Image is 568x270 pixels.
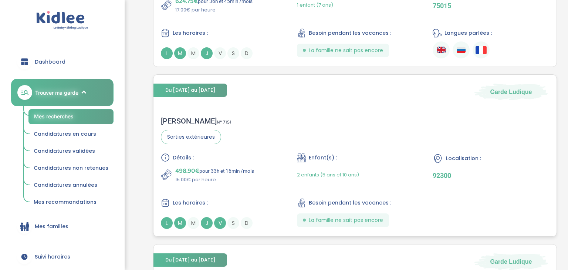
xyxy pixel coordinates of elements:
p: pour 33h et 16min /mois [175,166,254,176]
span: M [187,217,199,229]
span: Du [DATE] au [DATE] [153,253,227,266]
span: Localisation : [446,155,481,162]
span: Les horaires : [173,29,208,37]
div: [PERSON_NAME] [161,117,231,125]
a: Candidatures non retenues [28,161,114,175]
img: Anglais [437,45,446,54]
span: Besoin pendant les vacances : [309,199,391,207]
img: Français [476,46,487,54]
a: Suivi horaires [11,243,114,270]
a: Dashboard [11,48,114,75]
span: M [187,47,199,59]
a: Mes recherches [28,109,114,124]
span: Besoin pendant les vacances : [309,29,391,37]
span: D [241,47,253,59]
span: 2 enfants (5 ans et 10 ans) [297,171,359,178]
span: La famille ne sait pas encore [309,47,383,54]
span: L [161,217,173,229]
span: Candidatures non retenues [34,164,108,172]
a: Candidatures en cours [28,127,114,141]
span: S [227,47,239,59]
span: La famille ne sait pas encore [309,216,383,224]
a: Candidatures validées [28,144,114,158]
a: Mes recommandations [28,195,114,209]
span: M [174,47,186,59]
span: Les horaires : [173,199,208,207]
a: Mes familles [11,213,114,240]
span: Sorties extérieures [161,130,221,144]
span: Langues parlées : [444,29,492,37]
span: Enfant(s) : [309,154,337,162]
img: Russe [457,45,466,54]
span: N° 7151 [217,118,231,126]
p: 92300 [433,172,549,179]
span: L [161,47,173,59]
span: D [241,217,253,229]
p: 17.00€ par heure [175,6,253,14]
p: 15.00€ par heure [175,176,254,183]
span: Dashboard [35,58,65,66]
span: Du [DATE] au [DATE] [153,84,227,97]
a: Candidatures annulées [28,178,114,192]
span: 498.90€ [175,166,199,176]
span: J [201,47,213,59]
span: Candidatures annulées [34,181,97,189]
span: J [201,217,213,229]
span: 1 enfant (7 ans) [297,1,333,9]
span: Mes familles [35,223,68,230]
span: Détails : [173,154,194,162]
span: V [214,217,226,229]
span: Mes recommandations [34,198,97,206]
span: V [214,47,226,59]
span: Trouver ma garde [35,89,78,97]
span: Mes recherches [34,113,74,119]
span: Candidatures validées [34,147,95,155]
span: M [174,217,186,229]
span: Garde Ludique [490,88,532,96]
img: logo.svg [36,11,88,30]
span: Candidatures en cours [34,130,96,138]
a: Trouver ma garde [11,79,114,106]
span: S [227,217,239,229]
p: 75015 [433,2,549,10]
span: Suivi horaires [35,253,70,261]
span: Garde Ludique [490,258,532,266]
